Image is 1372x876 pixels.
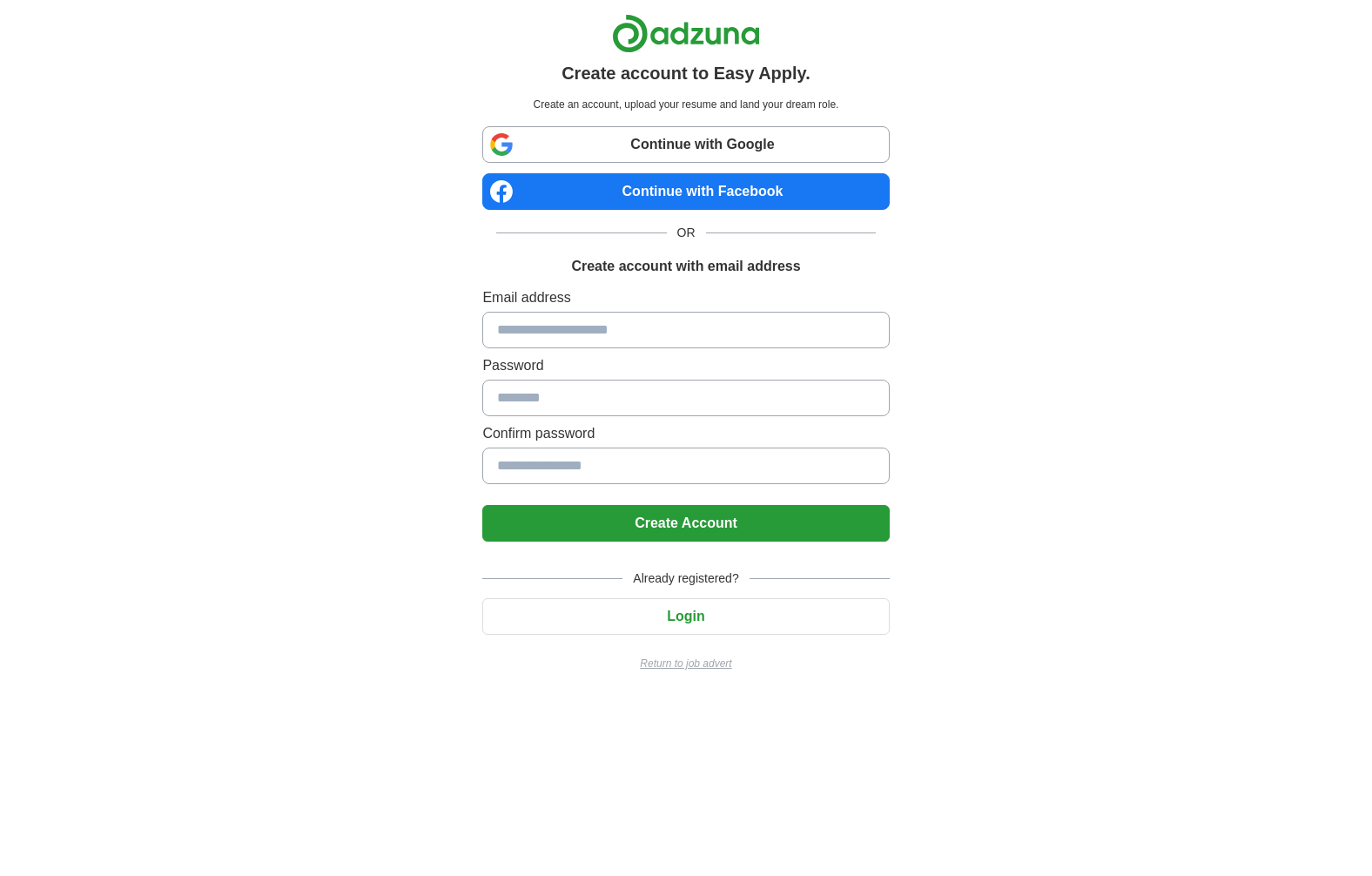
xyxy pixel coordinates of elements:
img: Adzuna logo [612,14,760,53]
a: Return to job advert [482,656,889,671]
label: Password [482,355,889,376]
a: Continue with Facebook [482,173,889,210]
label: Confirm password [482,423,889,444]
button: Login [482,598,889,635]
button: Create Account [482,505,889,542]
a: Continue with Google [482,126,889,163]
h1: Create account with email address [571,256,800,277]
span: Already registered? [622,569,749,588]
h1: Create account to Easy Apply. [562,60,810,86]
p: Create an account, upload your resume and land your dream role. [486,97,885,112]
span: OR [667,224,706,242]
label: Email address [482,287,889,308]
a: Login [482,609,889,623]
